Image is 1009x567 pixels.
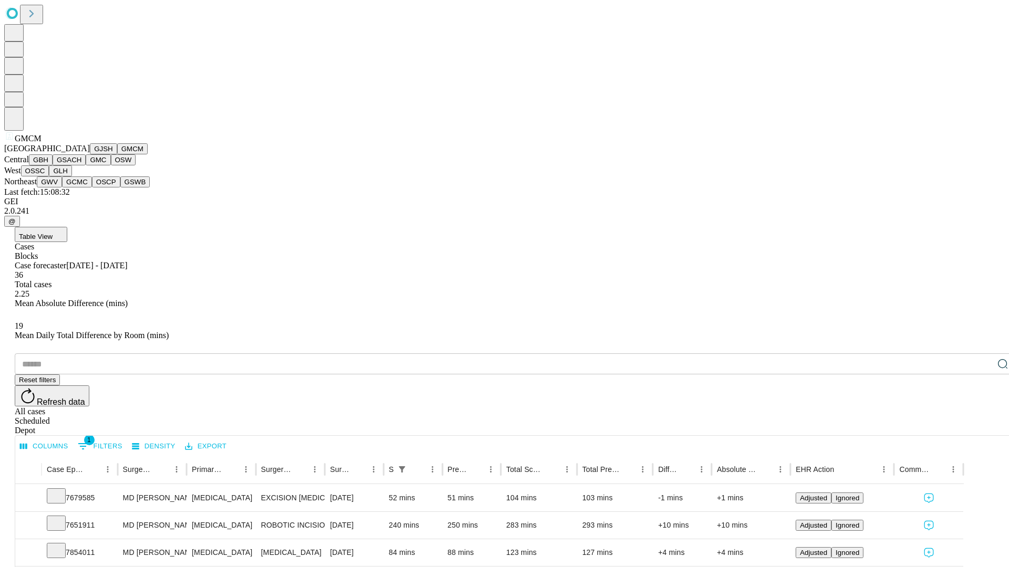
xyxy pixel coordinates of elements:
[658,539,706,566] div: +4 mins
[123,539,181,566] div: MD [PERSON_NAME] [PERSON_NAME] Md
[239,462,253,477] button: Menu
[330,539,378,566] div: [DATE]
[155,462,169,477] button: Sort
[448,539,496,566] div: 88 mins
[4,177,37,186] span: Northeast
[21,165,49,176] button: OSSC
[658,485,706,511] div: -1 mins
[389,512,437,539] div: 240 mins
[62,176,92,187] button: GCMC
[29,154,53,165] button: GBH
[582,465,620,474] div: Total Predicted Duration
[545,462,560,477] button: Sort
[836,521,859,529] span: Ignored
[946,462,961,477] button: Menu
[800,494,827,502] span: Adjusted
[831,547,863,558] button: Ignored
[389,465,394,474] div: Scheduled In Room Duration
[831,492,863,503] button: Ignored
[86,462,100,477] button: Sort
[192,512,250,539] div: [MEDICAL_DATA]
[261,485,320,511] div: EXCISION [MEDICAL_DATA] LESION EXCEPT [MEDICAL_DATA] TRUNK ETC 3.1 TO 4 CM
[90,143,117,154] button: GJSH
[224,462,239,477] button: Sort
[15,331,169,340] span: Mean Daily Total Difference by Room (mins)
[261,465,292,474] div: Surgery Name
[49,165,71,176] button: GLH
[20,544,36,562] button: Expand
[8,217,16,225] span: @
[4,144,90,153] span: [GEOGRAPHIC_DATA]
[506,465,544,474] div: Total Scheduled Duration
[717,539,785,566] div: +4 mins
[796,465,834,474] div: EHR Action
[800,521,827,529] span: Adjusted
[796,547,831,558] button: Adjusted
[831,520,863,531] button: Ignored
[389,485,437,511] div: 52 mins
[330,465,351,474] div: Surgery Date
[75,438,125,455] button: Show filters
[37,176,62,187] button: GWV
[100,462,115,477] button: Menu
[20,489,36,508] button: Expand
[92,176,120,187] button: OSCP
[4,155,29,164] span: Central
[123,512,181,539] div: MD [PERSON_NAME] [PERSON_NAME] Md
[15,299,128,308] span: Mean Absolute Difference (mins)
[19,233,53,240] span: Table View
[330,512,378,539] div: [DATE]
[717,465,757,474] div: Absolute Difference
[448,512,496,539] div: 250 mins
[15,270,23,279] span: 36
[15,134,42,143] span: GMCM
[15,374,60,385] button: Reset filters
[15,261,66,270] span: Case forecaster
[330,485,378,511] div: [DATE]
[4,166,21,175] span: West
[293,462,307,477] button: Sort
[635,462,650,477] button: Menu
[877,462,891,477] button: Menu
[15,227,67,242] button: Table View
[17,438,71,455] button: Select columns
[899,465,930,474] div: Comments
[15,385,89,406] button: Refresh data
[20,517,36,535] button: Expand
[425,462,440,477] button: Menu
[4,197,1005,206] div: GEI
[506,512,572,539] div: 283 mins
[773,462,788,477] button: Menu
[483,462,498,477] button: Menu
[448,465,468,474] div: Predicted In Room Duration
[582,512,648,539] div: 293 mins
[15,280,52,289] span: Total cases
[123,465,153,474] div: Surgeon Name
[192,465,222,474] div: Primary Service
[758,462,773,477] button: Sort
[192,485,250,511] div: [MEDICAL_DATA]
[37,397,85,406] span: Refresh data
[53,154,86,165] button: GSACH
[836,494,859,502] span: Ignored
[931,462,946,477] button: Sort
[395,462,409,477] div: 1 active filter
[182,438,229,455] button: Export
[582,485,648,511] div: 103 mins
[410,462,425,477] button: Sort
[66,261,127,270] span: [DATE] - [DATE]
[47,539,112,566] div: 7854011
[835,462,850,477] button: Sort
[111,154,136,165] button: OSW
[506,539,572,566] div: 123 mins
[15,321,23,330] span: 19
[261,512,320,539] div: ROBOTIC INCISIONAL/VENTRAL/UMBILICAL [MEDICAL_DATA] INITIAL > 10 CM REDUCIBLE
[560,462,574,477] button: Menu
[84,435,95,445] span: 1
[448,485,496,511] div: 51 mins
[389,539,437,566] div: 84 mins
[192,539,250,566] div: [MEDICAL_DATA]
[120,176,150,187] button: GSWB
[47,512,112,539] div: 7651911
[800,549,827,556] span: Adjusted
